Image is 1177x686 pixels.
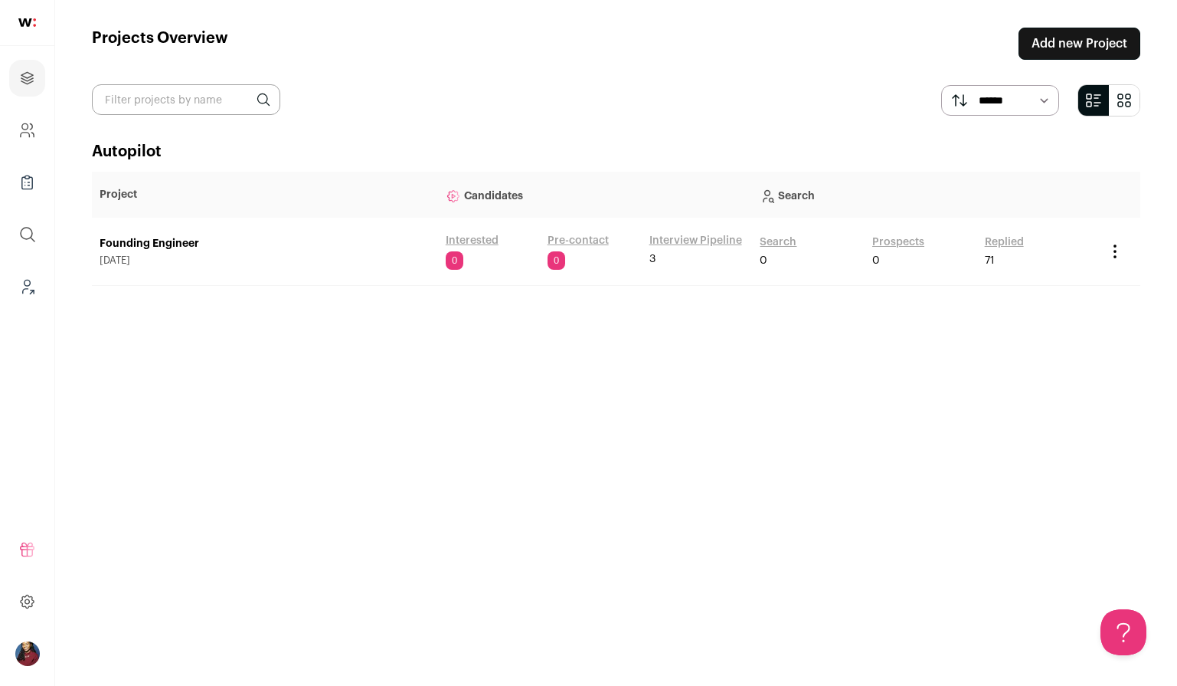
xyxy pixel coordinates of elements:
[760,179,1090,210] p: Search
[985,253,995,268] span: 71
[548,233,609,248] a: Pre-contact
[9,60,45,97] a: Projects
[760,235,796,250] a: Search
[92,84,280,115] input: Filter projects by name
[100,254,430,267] span: [DATE]
[446,251,463,270] span: 0
[872,235,924,250] a: Prospects
[9,164,45,201] a: Company Lists
[446,233,499,248] a: Interested
[760,253,767,268] span: 0
[446,179,745,210] p: Candidates
[1106,242,1124,261] button: Project Actions
[548,251,565,270] span: 0
[649,251,656,267] span: 3
[9,112,45,149] a: Company and ATS Settings
[15,642,40,666] img: 10010497-medium_jpg
[18,18,36,27] img: wellfound-shorthand-0d5821cbd27db2630d0214b213865d53afaa358527fdda9d0ea32b1df1b89c2c.svg
[1018,28,1140,60] a: Add new Project
[100,236,430,251] a: Founding Engineer
[649,233,742,248] a: Interview Pipeline
[985,235,1024,250] a: Replied
[92,141,1140,162] h2: Autopilot
[1100,609,1146,655] iframe: Toggle Customer Support
[872,253,880,268] span: 0
[15,642,40,666] button: Open dropdown
[100,187,430,202] p: Project
[9,268,45,305] a: Leads (Backoffice)
[92,28,228,60] h1: Projects Overview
